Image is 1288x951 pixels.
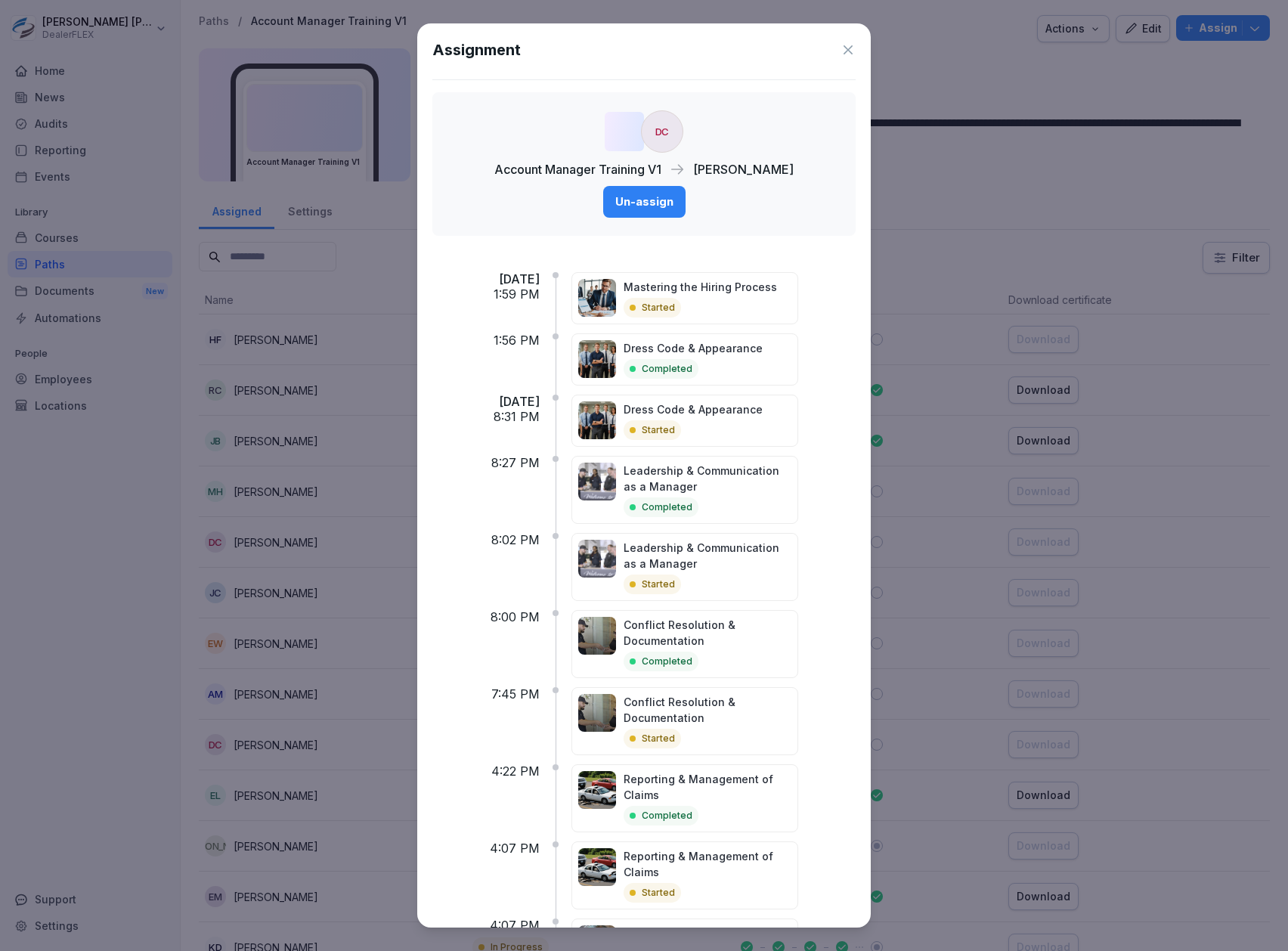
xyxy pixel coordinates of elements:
p: 1:56 PM [494,333,540,348]
p: Started [642,578,675,591]
p: Mastering the Hiring Process [624,279,777,295]
img: mk82rbguh2ncxwxcf8nh6q1f.png [578,848,616,886]
p: 4:22 PM [491,764,540,779]
h1: Assignment [432,39,521,61]
p: Account Manager Training V1 [494,160,661,178]
p: Reporting & Management of Claims [624,848,791,880]
p: Completed [642,809,692,822]
p: Conflict Resolution & Documentation [624,617,791,649]
p: Leadership & Communication as a Manager [624,540,791,572]
p: [PERSON_NAME] [693,160,794,178]
p: 7:45 PM [491,687,540,702]
img: zk0x44riwstrlgqryo3l2fe3.png [578,617,616,655]
img: rg9oe2r1zoi5f516oebjf1t4.png [578,401,616,439]
p: Completed [642,362,692,376]
p: Dress Code & Appearance [624,340,763,356]
p: 4:07 PM [490,918,540,933]
button: Un-assign [603,186,686,218]
p: 8:00 PM [491,610,540,624]
p: Reporting & Management of Claims [624,771,791,803]
p: Started [642,886,675,900]
p: Completed [642,500,692,514]
p: 8:02 PM [491,533,540,547]
p: Started [642,732,675,745]
img: kjfutcfrxfzene9jr3907i3p.png [578,540,616,578]
img: kjfutcfrxfzene9jr3907i3p.png [578,463,616,500]
div: DC [641,110,683,153]
p: Conflict Resolution & Documentation [624,694,791,726]
img: zk0x44riwstrlgqryo3l2fe3.png [578,694,616,732]
p: Completed [642,655,692,668]
img: tlz4g3tyqp30p6xlquekual2.png [578,279,616,317]
p: 8:31 PM [494,410,540,424]
p: Leadership & Communication as a Manager [624,463,791,494]
img: mk82rbguh2ncxwxcf8nh6q1f.png [578,771,616,809]
p: 1:59 PM [494,287,540,302]
p: 8:27 PM [491,456,540,470]
div: Un-assign [615,194,673,210]
p: [DATE] [499,272,540,287]
img: rg9oe2r1zoi5f516oebjf1t4.png [578,340,616,378]
p: Dress Code & Appearance [624,401,763,417]
p: Started [642,423,675,437]
p: 4:07 PM [490,841,540,856]
p: [DATE] [499,395,540,409]
p: Started [642,301,675,314]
